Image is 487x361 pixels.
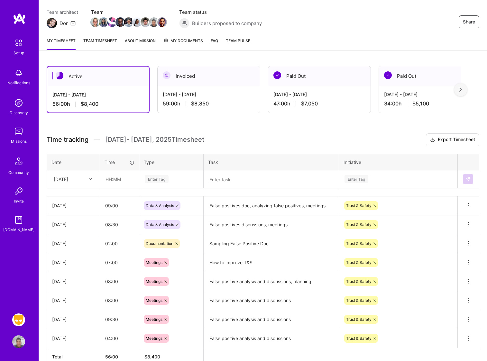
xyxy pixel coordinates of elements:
span: Share [463,19,475,25]
img: Submit [465,176,471,182]
input: HH:MM [100,273,139,290]
div: Notifications [7,79,30,86]
span: Meetings [146,279,162,284]
a: Team timesheet [83,37,117,50]
span: Meetings [146,298,162,303]
img: Team Member Avatar [132,17,142,27]
input: HH:MM [100,254,139,271]
div: Community [8,169,29,176]
div: Setup [14,50,24,56]
div: Time [105,159,134,166]
span: Data & Analysis [146,222,174,227]
a: User Avatar [11,335,27,348]
div: [DATE] - [DATE] [273,91,365,98]
input: HH:MM [100,330,139,347]
span: Trust & Safety [346,222,372,227]
img: setup [12,36,25,50]
th: Date [47,154,100,170]
textarea: False positives doc, analyzing false positives, meetings [204,197,338,215]
img: Builders proposed to company [179,18,189,28]
div: [DATE] - [DATE] [52,91,144,98]
div: [DATE] - [DATE] [384,91,476,98]
span: $7,050 [301,100,318,107]
span: [DATE] - [DATE] , 2025 Timesheet [105,136,204,144]
div: 34:00 h [384,100,476,107]
textarea: False positive analysis and discussions [204,330,338,347]
img: User Avatar [12,335,25,348]
img: guide book [12,213,25,226]
span: $ 8,400 [144,354,160,359]
img: Invoiced [163,71,170,79]
input: HH:MM [100,235,139,252]
span: Builders proposed to company [192,20,262,27]
textarea: Sampling False Positive Doc [204,235,338,253]
textarea: False positive analysis and discussions, planning [204,273,338,291]
a: Team Member Avatar [141,17,150,28]
span: Trust & Safety [346,317,372,322]
span: Trust & Safety [346,336,372,341]
input: HH:MM [100,216,139,233]
div: [DATE] [52,335,95,342]
div: [DATE] [54,176,68,183]
img: Team Member Avatar [124,17,133,27]
a: Team Member Avatar [116,17,124,28]
a: Team Member Avatar [108,17,116,28]
a: About Mission [125,37,156,50]
img: right [459,87,462,92]
div: 47:00 h [273,100,365,107]
input: HH:MM [100,292,139,309]
span: Time tracking [47,136,88,144]
th: Task [204,154,339,170]
a: FAQ [211,37,218,50]
div: [DATE] [52,259,95,266]
img: Paid Out [384,71,392,79]
img: logo [13,13,26,24]
span: Meetings [146,317,162,322]
div: Enter Tag [345,174,368,184]
div: [DATE] [52,202,95,209]
img: Team Member Avatar [115,17,125,27]
div: 56:00 h [52,101,144,107]
img: Team Member Avatar [99,17,108,27]
img: Active [56,72,63,79]
div: 59:00 h [163,100,255,107]
span: Team [91,9,166,15]
a: My Documents [163,37,203,50]
div: [DATE] [52,278,95,285]
div: Missions [11,138,27,145]
input: HH:MM [100,311,139,328]
img: Team Member Avatar [157,17,167,27]
a: My timesheet [47,37,76,50]
img: Grindr: Product & Marketing [12,313,25,326]
span: Trust & Safety [346,279,372,284]
textarea: False positive analysis and discussions [204,292,338,310]
span: Trust & Safety [346,241,372,246]
input: HH:MM [100,171,139,188]
div: [DATE] [52,240,95,247]
a: Team Pulse [226,37,250,50]
span: Documentation [146,241,173,246]
button: Export Timesheet [426,133,479,146]
div: Invoiced [158,66,260,86]
img: Team Member Avatar [141,17,150,27]
span: $8,850 [191,100,209,107]
img: Team Member Avatar [149,17,159,27]
img: bell [12,67,25,79]
div: Active [47,67,149,86]
img: Team Member Avatar [107,17,117,27]
div: Discovery [10,109,28,116]
span: My Documents [163,37,203,44]
span: Trust & Safety [346,298,372,303]
div: Initiative [344,159,453,166]
div: [DATE] - [DATE] [163,91,255,98]
a: Team Member Avatar [150,17,158,28]
textarea: False positive analysis and discussions [204,311,338,329]
a: Team Member Avatar [99,17,108,28]
i: icon Download [430,137,435,143]
div: Paid Out [268,66,371,86]
span: Team status [179,9,262,15]
span: Data & Analysis [146,203,174,208]
div: Paid Out [379,66,481,86]
div: Dor [60,20,68,27]
a: Team Member Avatar [158,17,166,28]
